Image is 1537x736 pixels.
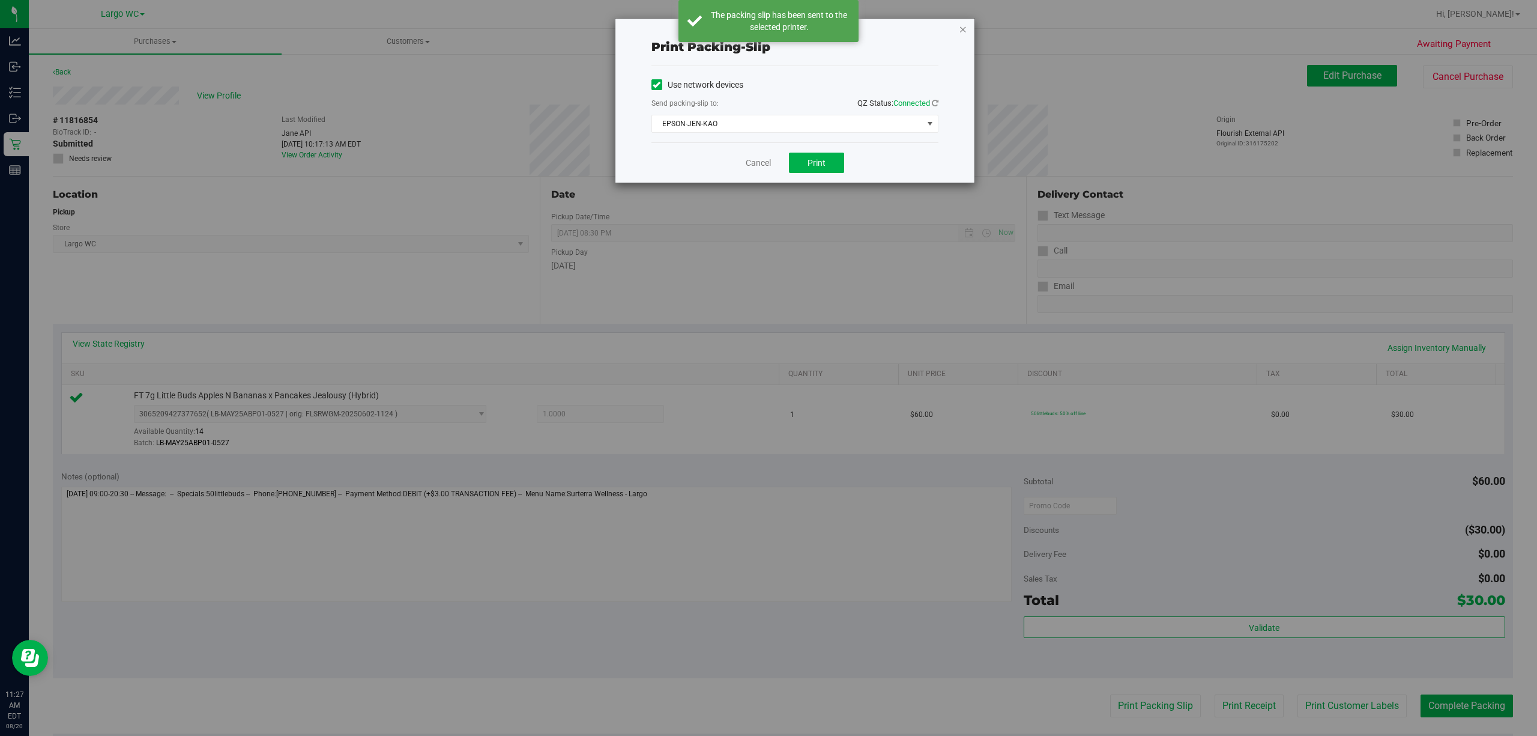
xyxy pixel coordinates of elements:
[652,115,923,132] span: EPSON-JEN-KAO
[789,153,844,173] button: Print
[746,157,771,169] a: Cancel
[893,99,930,108] span: Connected
[857,99,938,108] span: QZ Status:
[651,40,770,54] span: Print packing-slip
[651,79,743,91] label: Use network devices
[922,115,937,132] span: select
[12,640,48,676] iframe: Resource center
[708,9,850,33] div: The packing slip has been sent to the selected printer.
[651,98,719,109] label: Send packing-slip to:
[808,158,826,168] span: Print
